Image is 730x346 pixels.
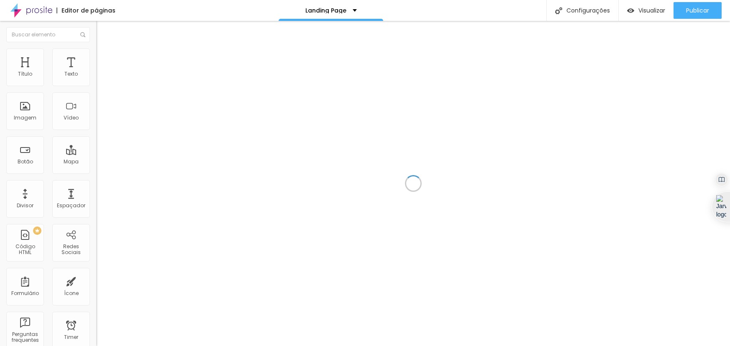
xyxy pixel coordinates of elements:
[627,7,634,14] img: view-1.svg
[686,7,709,14] span: Publicar
[674,2,722,19] button: Publicar
[11,290,39,296] div: Formulário
[638,7,665,14] span: Visualizar
[8,244,41,256] div: Código HTML
[305,8,346,13] p: Landing Page
[619,2,674,19] button: Visualizar
[18,159,33,165] div: Botão
[57,203,85,209] div: Espaçador
[6,27,90,42] input: Buscar elemento
[14,115,36,121] div: Imagem
[64,159,79,165] div: Mapa
[80,32,85,37] img: Icone
[18,71,32,77] div: Título
[64,71,78,77] div: Texto
[54,244,87,256] div: Redes Sociais
[8,331,41,343] div: Perguntas frequentes
[64,290,79,296] div: Ícone
[17,203,33,209] div: Divisor
[64,334,78,340] div: Timer
[64,115,79,121] div: Vídeo
[555,7,562,14] img: Icone
[56,8,115,13] div: Editor de páginas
